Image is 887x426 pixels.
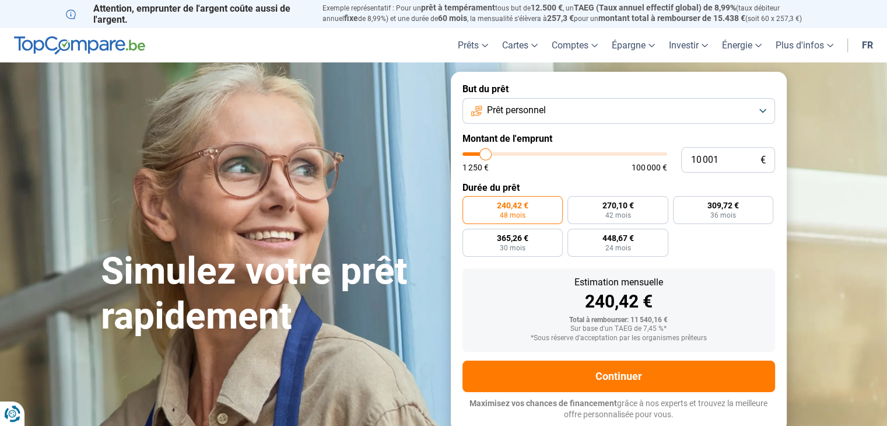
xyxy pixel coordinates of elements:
span: 12.500 € [531,3,563,12]
label: Durée du prêt [462,182,775,193]
div: Total à rembourser: 11 540,16 € [472,316,766,324]
span: 240,42 € [497,201,528,209]
span: 24 mois [605,245,630,252]
span: 42 mois [605,212,630,219]
button: Prêt personnel [462,98,775,124]
span: € [760,155,766,165]
span: TAEG (Taux annuel effectif global) de 8,99% [574,3,736,12]
span: 36 mois [710,212,736,219]
a: Comptes [545,28,605,62]
span: 30 mois [500,245,525,252]
span: 1 250 € [462,163,489,172]
div: Estimation mensuelle [472,278,766,287]
span: 257,3 € [547,13,574,23]
span: prêt à tempérament [421,3,495,12]
span: 448,67 € [602,234,633,242]
a: Investir [662,28,715,62]
span: Maximisez vos chances de financement [469,399,617,408]
span: fixe [344,13,358,23]
div: *Sous réserve d'acceptation par les organismes prêteurs [472,334,766,343]
div: 240,42 € [472,293,766,310]
button: Continuer [462,361,775,392]
p: grâce à nos experts et trouvez la meilleure offre personnalisée pour vous. [462,398,775,421]
div: Sur base d'un TAEG de 7,45 %* [472,325,766,333]
label: Montant de l'emprunt [462,133,775,144]
p: Attention, emprunter de l'argent coûte aussi de l'argent. [66,3,308,25]
h1: Simulez votre prêt rapidement [101,249,437,339]
span: 309,72 € [707,201,739,209]
span: 48 mois [500,212,525,219]
label: But du prêt [462,83,775,95]
a: Énergie [715,28,769,62]
span: 365,26 € [497,234,528,242]
a: Plus d'infos [769,28,840,62]
img: TopCompare [14,36,145,55]
span: Prêt personnel [487,104,546,117]
a: Prêts [451,28,495,62]
span: 270,10 € [602,201,633,209]
span: 60 mois [438,13,467,23]
p: Exemple représentatif : Pour un tous but de , un (taux débiteur annuel de 8,99%) et une durée de ... [322,3,822,24]
span: 100 000 € [632,163,667,172]
span: montant total à rembourser de 15.438 € [598,13,745,23]
a: Épargne [605,28,662,62]
a: Cartes [495,28,545,62]
a: fr [855,28,880,62]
